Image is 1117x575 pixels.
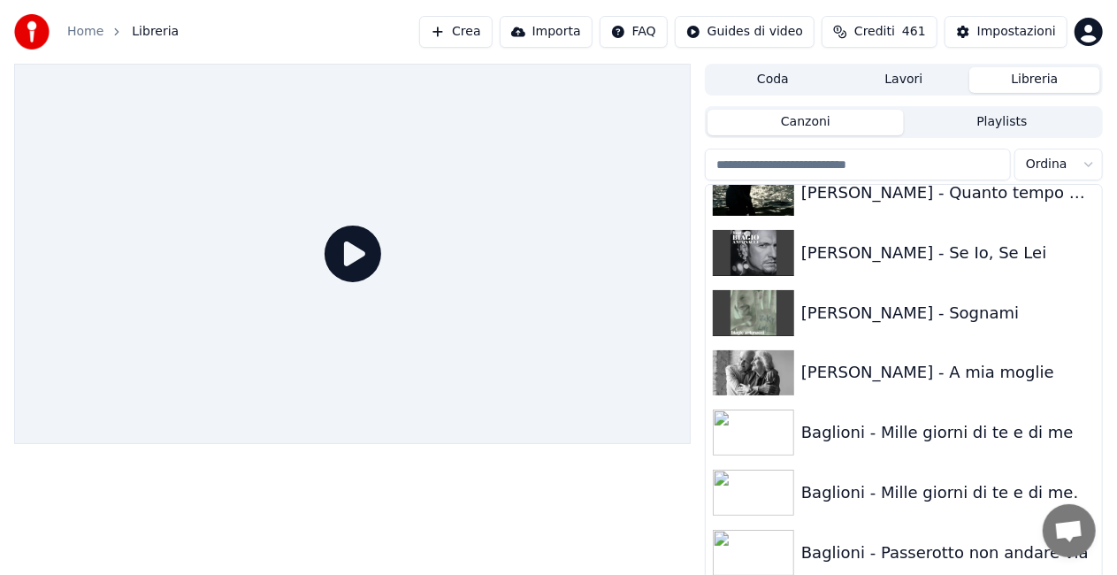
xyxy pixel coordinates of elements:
[1043,504,1096,557] div: Aprire la chat
[675,16,815,48] button: Guides di video
[945,16,1067,48] button: Impostazioni
[801,241,1095,265] div: [PERSON_NAME] - Se Io, Se Lei
[801,180,1095,205] div: [PERSON_NAME] - Quanto tempo e ancora
[801,480,1095,505] div: Baglioni - Mille giorni di te e di me.
[132,23,179,41] span: Libreria
[902,23,926,41] span: 461
[708,67,838,93] button: Coda
[1026,156,1067,173] span: Ordina
[801,301,1095,326] div: [PERSON_NAME] - Sognami
[838,67,969,93] button: Lavori
[419,16,492,48] button: Crea
[801,540,1095,565] div: Baglioni - Passerotto non andare via
[854,23,895,41] span: Crediti
[822,16,937,48] button: Crediti461
[14,14,50,50] img: youka
[801,420,1095,445] div: Baglioni - Mille giorni di te e di me
[801,360,1095,385] div: [PERSON_NAME] - A mia moglie
[67,23,103,41] a: Home
[904,110,1100,135] button: Playlists
[67,23,179,41] nav: breadcrumb
[500,16,593,48] button: Importa
[600,16,668,48] button: FAQ
[969,67,1100,93] button: Libreria
[977,23,1056,41] div: Impostazioni
[708,110,904,135] button: Canzoni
